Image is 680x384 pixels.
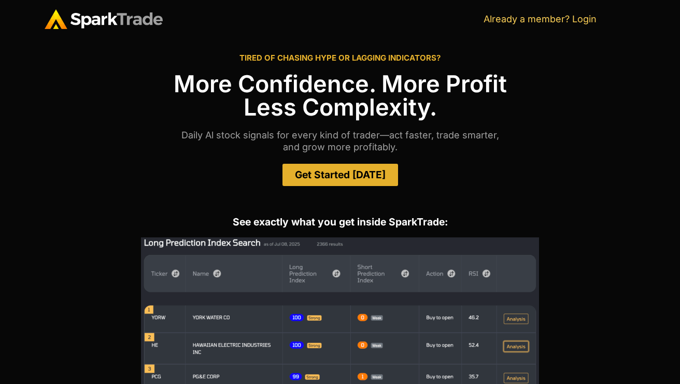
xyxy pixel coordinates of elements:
h2: TIRED OF CHASING HYPE OR LAGGING INDICATORS? [45,54,635,62]
a: Get Started [DATE] [282,164,398,186]
p: Daily Al stock signals for every kind of trader—act faster, trade smarter, and grow more profitably. [45,129,635,153]
h1: More Confidence. More Profit Less Complexity. [45,72,635,119]
span: Get Started [DATE] [295,170,386,180]
a: Already a member? Login [484,13,597,24]
h2: See exactly what you get inside SparkTrade: [45,217,635,227]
